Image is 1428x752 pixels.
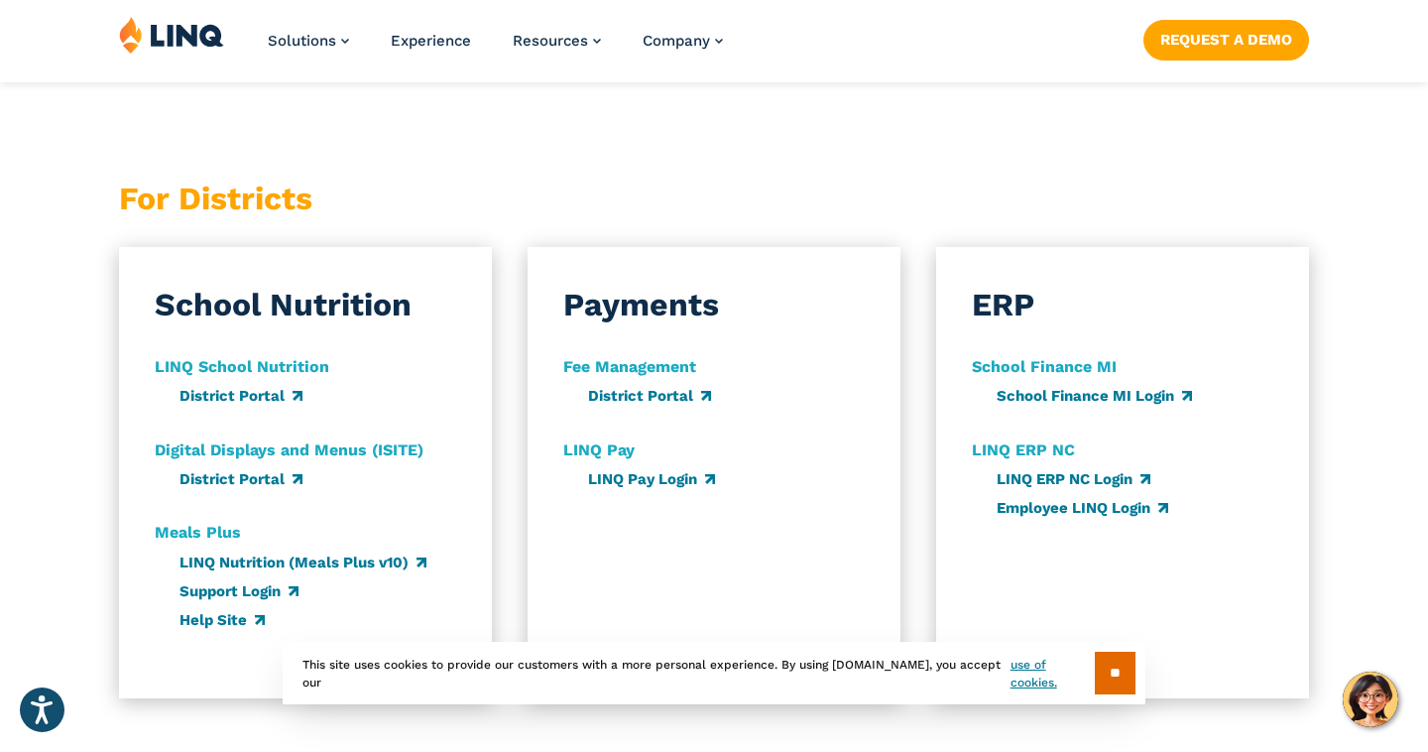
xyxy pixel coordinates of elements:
h3: Payments [563,283,719,327]
a: Employee LINQ Login [997,499,1168,517]
h3: School Nutrition [155,283,412,327]
strong: Fee Management [563,357,696,376]
strong: Digital Displays and Menus (ISITE) [155,440,423,459]
a: LINQ Pay Login [588,470,715,488]
nav: Button Navigation [1143,16,1309,60]
a: LINQ Nutrition (Meals Plus v10) [179,554,426,571]
a: District Portal [179,387,302,405]
a: LINQ ERP NC Login [997,470,1150,488]
strong: LINQ Pay [563,440,635,459]
a: District Portal [179,470,302,488]
a: Help Site [179,611,265,629]
strong: LINQ ERP NC [972,440,1075,459]
strong: Meals Plus [155,523,241,542]
span: Resources [513,32,588,50]
a: Experience [391,32,471,50]
a: School Finance MI Login [997,387,1192,405]
a: Request a Demo [1143,20,1309,60]
button: Hello, have a question? Let’s chat. [1343,672,1398,727]
a: Support Login [179,582,298,600]
span: Company [643,32,710,50]
strong: School Finance MI [972,357,1117,376]
span: Solutions [268,32,336,50]
a: Company [643,32,723,50]
strong: LINQ School Nutrition [155,357,329,376]
img: LINQ | K‑12 Software [119,16,224,54]
a: District Portal [588,387,711,405]
div: This site uses cookies to provide our customers with a more personal experience. By using [DOMAIN... [283,642,1145,704]
a: Resources [513,32,601,50]
a: Solutions [268,32,349,50]
h3: For Districts [119,177,492,221]
nav: Primary Navigation [268,16,723,81]
a: use of cookies. [1011,656,1095,691]
h3: ERP [972,283,1034,327]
